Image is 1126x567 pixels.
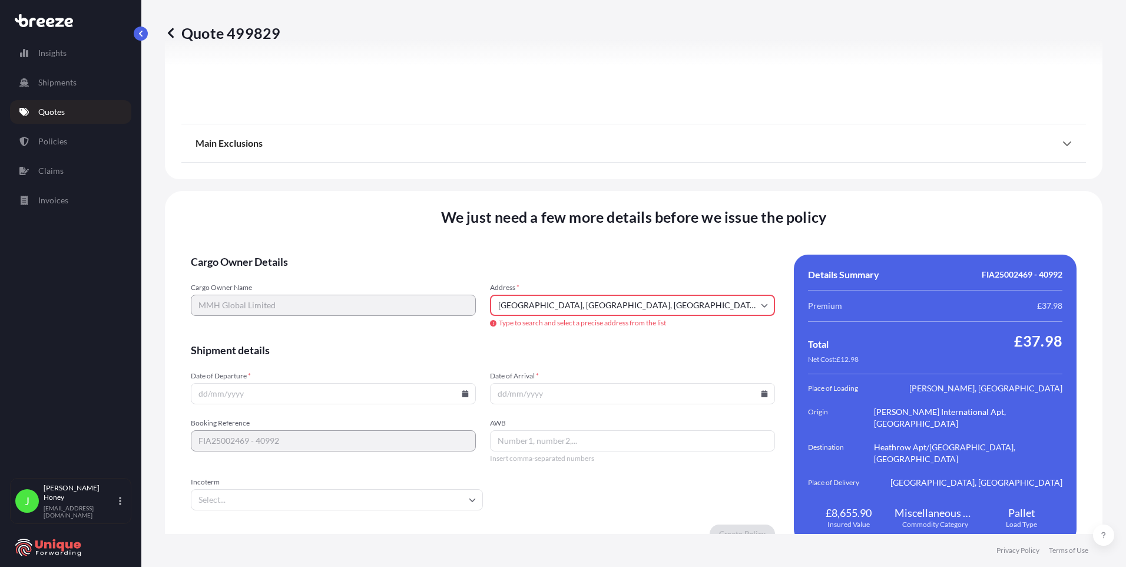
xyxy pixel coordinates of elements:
[1014,331,1062,350] span: £37.98
[827,520,870,529] span: Insured Value
[191,430,476,451] input: Your internal reference
[38,165,64,177] p: Claims
[996,546,1039,555] a: Privacy Policy
[909,383,1062,394] span: [PERSON_NAME], [GEOGRAPHIC_DATA]
[719,528,766,540] p: Create Policy
[808,406,874,430] span: Origin
[38,77,77,88] p: Shipments
[191,489,483,510] input: Select...
[44,505,117,519] p: [EMAIL_ADDRESS][DOMAIN_NAME]
[982,269,1062,281] span: FIA25002469 - 40992
[1008,506,1035,520] span: Pallet
[902,520,968,529] span: Commodity Category
[441,207,827,226] span: We just need a few more details before we issue the policy
[44,483,117,502] p: [PERSON_NAME] Honey
[1006,520,1037,529] span: Load Type
[808,338,829,350] span: Total
[490,454,775,463] span: Insert comma-separated numbers
[191,371,476,381] span: Date of Departure
[808,441,874,465] span: Destination
[10,159,131,183] a: Claims
[890,477,1062,489] span: [GEOGRAPHIC_DATA], [GEOGRAPHIC_DATA]
[826,506,872,520] span: £8,655.90
[490,383,775,404] input: dd/mm/yyyy
[10,189,131,212] a: Invoices
[25,495,29,507] span: J
[490,318,775,328] span: Type to search and select a precise address from the list
[165,24,280,42] p: Quote 499829
[191,255,775,269] span: Cargo Owner Details
[808,477,874,489] span: Place of Delivery
[38,195,68,206] p: Invoices
[38,136,67,147] p: Policies
[191,477,483,487] span: Incoterm
[15,538,82,557] img: organization-logo
[808,269,879,281] span: Details Summary
[874,406,1062,430] span: [PERSON_NAME] International Apt, [GEOGRAPHIC_DATA]
[874,441,1062,465] span: Heathrow Apt/[GEOGRAPHIC_DATA], [GEOGRAPHIC_DATA]
[490,418,775,428] span: AWB
[1037,300,1062,312] span: £37.98
[490,295,775,316] input: Cargo owner address
[10,71,131,94] a: Shipments
[191,383,476,404] input: dd/mm/yyyy
[1049,546,1088,555] a: Terms of Use
[895,506,976,520] span: Miscellaneous Manufactured Articles
[10,41,131,65] a: Insights
[808,355,859,364] span: Net Cost: £12.98
[196,137,263,149] span: Main Exclusions
[808,300,842,312] span: Premium
[38,106,65,118] p: Quotes
[10,130,131,153] a: Policies
[490,430,775,451] input: Number1, number2,...
[38,47,67,59] p: Insights
[191,343,775,357] span: Shipment details
[808,383,874,394] span: Place of Loading
[710,525,775,543] button: Create Policy
[191,283,476,292] span: Cargo Owner Name
[196,129,1072,157] div: Main Exclusions
[490,283,775,292] span: Address
[490,371,775,381] span: Date of Arrival
[10,100,131,124] a: Quotes
[191,418,476,428] span: Booking Reference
